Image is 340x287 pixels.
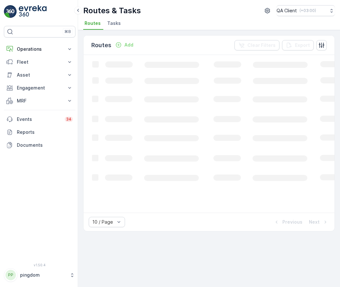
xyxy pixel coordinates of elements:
p: Events [17,116,61,122]
p: Add [124,42,133,48]
button: QA Client(+03:00) [277,5,335,16]
p: pingdom [20,272,66,278]
p: Asset [17,72,62,78]
a: Reports [4,126,75,139]
div: PP [6,270,16,280]
button: MRF [4,94,75,107]
button: PPpingdom [4,268,75,282]
a: Documents [4,139,75,152]
p: Clear Filters [247,42,276,48]
p: Operations [17,46,62,52]
a: Events34 [4,113,75,126]
span: Tasks [107,20,121,27]
span: v 1.50.4 [4,263,75,267]
button: Fleet [4,56,75,69]
button: Next [308,218,329,226]
p: ( +03:00 ) [300,8,316,13]
p: 34 [66,117,72,122]
p: Documents [17,142,73,148]
p: Previous [282,219,302,225]
p: ⌘B [64,29,71,34]
button: Engagement [4,81,75,94]
button: Clear Filters [234,40,279,50]
p: Fleet [17,59,62,65]
p: Next [309,219,320,225]
span: Routes [85,20,101,27]
p: Export [295,42,310,48]
p: MRF [17,98,62,104]
button: Export [282,40,314,50]
p: Routes [91,41,111,50]
p: Reports [17,129,73,135]
button: Add [113,41,136,49]
img: logo [4,5,17,18]
img: logo_light-DOdMpM7g.png [19,5,47,18]
p: QA Client [277,7,297,14]
button: Asset [4,69,75,81]
button: Operations [4,43,75,56]
button: Previous [273,218,303,226]
p: Engagement [17,85,62,91]
p: Routes & Tasks [83,5,141,16]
